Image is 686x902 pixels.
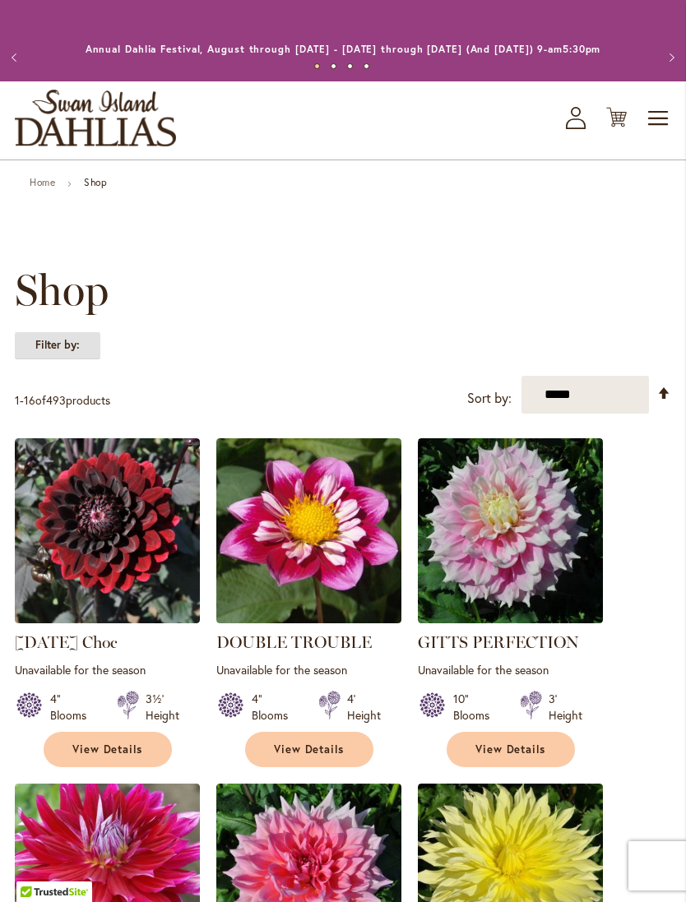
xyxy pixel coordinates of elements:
span: View Details [475,742,546,756]
span: 16 [24,392,35,408]
img: GITTS PERFECTION [418,438,603,623]
img: Karma Choc [15,438,200,623]
label: Sort by: [467,383,512,414]
span: 1 [15,392,20,408]
div: 4' Height [347,691,381,724]
a: View Details [245,732,373,767]
strong: Filter by: [15,331,100,359]
button: 1 of 4 [314,63,320,69]
div: 3½' Height [146,691,179,724]
div: 4" Blooms [50,691,97,724]
span: Shop [15,266,109,315]
a: DOUBLE TROUBLE [216,611,401,627]
div: 4" Blooms [252,691,299,724]
button: Next [653,41,686,74]
span: View Details [274,742,345,756]
button: 4 of 4 [364,63,369,69]
a: GITTS PERFECTION [418,611,603,627]
span: 493 [46,392,66,408]
a: View Details [44,732,172,767]
div: 3' Height [549,691,582,724]
a: DOUBLE TROUBLE [216,632,372,652]
a: Annual Dahlia Festival, August through [DATE] - [DATE] through [DATE] (And [DATE]) 9-am5:30pm [86,43,601,55]
a: store logo [15,90,176,146]
p: Unavailable for the season [216,662,401,678]
p: Unavailable for the season [418,662,603,678]
a: [DATE] Choc [15,632,118,652]
span: View Details [72,742,143,756]
a: Home [30,176,55,188]
a: Karma Choc [15,611,200,627]
p: Unavailable for the season [15,662,200,678]
img: DOUBLE TROUBLE [216,438,401,623]
div: 10" Blooms [453,691,500,724]
button: 2 of 4 [331,63,336,69]
iframe: Launch Accessibility Center [12,844,58,890]
button: 3 of 4 [347,63,353,69]
p: - of products [15,387,110,414]
a: GITTS PERFECTION [418,632,579,652]
strong: Shop [84,176,107,188]
a: View Details [447,732,575,767]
